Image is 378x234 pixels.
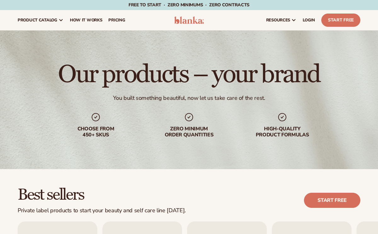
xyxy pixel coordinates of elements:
a: product catalog [14,10,67,30]
div: Zero minimum order quantities [149,126,229,138]
div: You built something beautiful, now let us take care of the rest. [113,94,265,102]
div: Choose from 450+ Skus [55,126,136,138]
a: pricing [105,10,128,30]
span: Free to start · ZERO minimums · ZERO contracts [129,2,249,8]
span: resources [266,18,290,23]
h1: Our products – your brand [58,62,320,87]
h2: Best sellers [18,187,186,203]
a: resources [263,10,300,30]
span: LOGIN [303,18,315,23]
span: How It Works [70,18,102,23]
a: How It Works [67,10,106,30]
a: Start Free [321,14,360,27]
a: Start free [304,193,360,208]
img: logo [174,16,204,24]
span: product catalog [18,18,57,23]
div: High-quality product formulas [242,126,323,138]
span: pricing [108,18,125,23]
div: Private label products to start your beauty and self care line [DATE]. [18,207,186,214]
a: LOGIN [300,10,318,30]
